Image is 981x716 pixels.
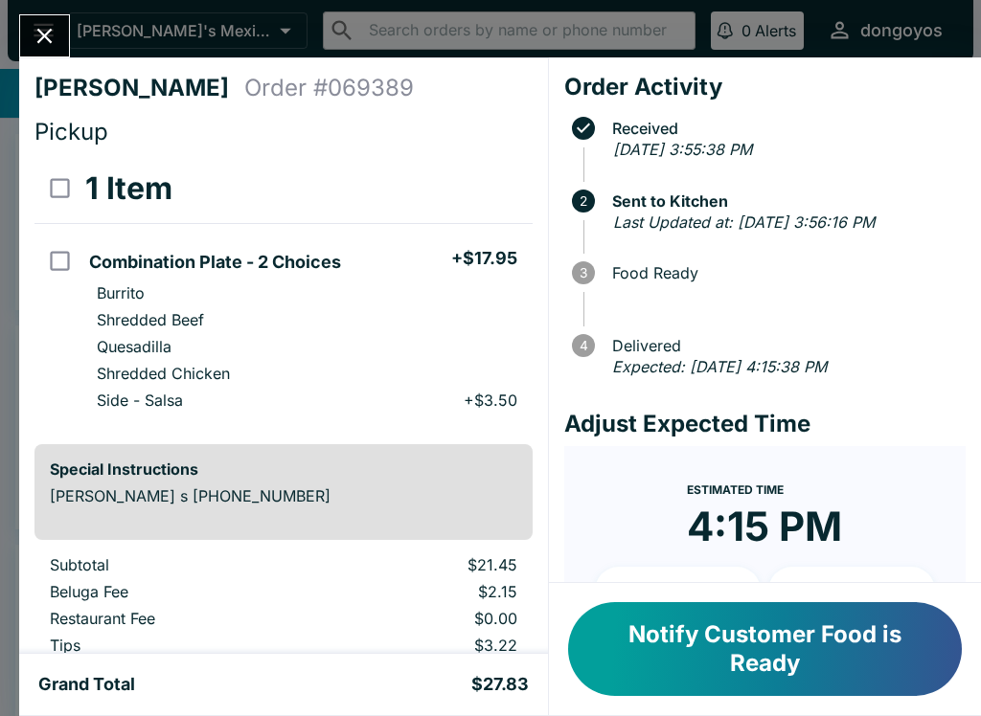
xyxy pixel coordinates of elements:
[471,673,529,696] h5: $27.83
[34,74,244,102] h4: [PERSON_NAME]
[97,391,183,410] p: Side - Salsa
[50,609,303,628] p: Restaurant Fee
[97,283,145,302] p: Burrito
[580,265,587,280] text: 3
[603,264,966,281] span: Food Ready
[244,74,414,102] h4: Order # 069389
[50,459,517,479] h6: Special Instructions
[50,486,517,505] p: [PERSON_NAME] s [PHONE_NUMBER]
[50,582,303,601] p: Beluga Fee
[564,73,966,101] h4: Order Activity
[595,567,762,615] button: + 10
[568,602,962,696] button: Notify Customer Food is Ready
[564,410,966,438] h4: Adjust Expected Time
[85,169,172,208] h3: 1 Item
[97,364,230,383] p: Shredded Chicken
[89,251,341,274] h5: Combination Plate - 2 Choices
[333,582,517,601] p: $2.15
[613,140,752,159] em: [DATE] 3:55:38 PM
[333,636,517,655] p: $3.22
[333,555,517,574] p: $21.45
[97,310,204,329] p: Shredded Beef
[687,482,784,497] span: Estimated Time
[333,609,517,628] p: $0.00
[603,192,966,210] span: Sent to Kitchen
[20,15,69,56] button: Close
[687,502,842,551] time: 4:15 PM
[579,338,587,353] text: 4
[34,118,108,145] span: Pickup
[464,391,517,410] p: + $3.50
[451,247,517,270] h5: + $17.95
[50,636,303,655] p: Tips
[580,193,587,209] text: 2
[603,120,966,137] span: Received
[97,337,171,356] p: Quesadilla
[34,154,533,429] table: orders table
[50,555,303,574] p: Subtotal
[34,555,533,689] table: orders table
[612,357,827,376] em: Expected: [DATE] 4:15:38 PM
[768,567,935,615] button: + 20
[38,673,135,696] h5: Grand Total
[613,213,875,232] em: Last Updated at: [DATE] 3:56:16 PM
[603,337,966,354] span: Delivered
